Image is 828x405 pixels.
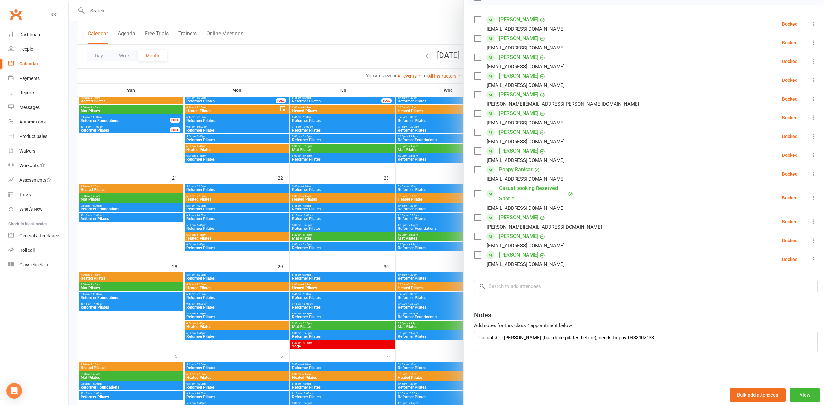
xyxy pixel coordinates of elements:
[8,158,68,173] a: Workouts
[499,231,538,241] a: [PERSON_NAME]
[499,90,538,100] a: [PERSON_NAME]
[499,15,538,25] a: [PERSON_NAME]
[487,25,565,33] div: [EMAIL_ADDRESS][DOMAIN_NAME]
[19,61,38,66] div: Calendar
[8,115,68,129] a: Automations
[487,62,565,71] div: [EMAIL_ADDRESS][DOMAIN_NAME]
[8,100,68,115] a: Messages
[19,177,51,183] div: Assessments
[19,207,43,212] div: What's New
[782,78,798,82] div: Booked
[8,86,68,100] a: Reports
[499,52,538,62] a: [PERSON_NAME]
[782,40,798,45] div: Booked
[782,196,798,200] div: Booked
[487,119,565,127] div: [EMAIL_ADDRESS][DOMAIN_NAME]
[19,47,33,52] div: People
[782,172,798,176] div: Booked
[19,192,31,197] div: Tasks
[19,76,40,81] div: Payments
[499,165,533,175] a: Poppy Ranicar
[487,44,565,52] div: [EMAIL_ADDRESS][DOMAIN_NAME]
[8,173,68,187] a: Assessments
[19,119,46,124] div: Automations
[8,258,68,272] a: Class kiosk mode
[19,262,48,267] div: Class check-in
[474,280,818,293] input: Search to add attendees
[474,311,491,320] div: Notes
[487,156,565,165] div: [EMAIL_ADDRESS][DOMAIN_NAME]
[487,223,602,231] div: [PERSON_NAME][EMAIL_ADDRESS][DOMAIN_NAME]
[8,27,68,42] a: Dashboard
[782,115,798,120] div: Booked
[8,243,68,258] a: Roll call
[19,248,35,253] div: Roll call
[8,229,68,243] a: General attendance kiosk mode
[8,144,68,158] a: Waivers
[782,59,798,64] div: Booked
[782,257,798,261] div: Booked
[8,6,24,23] a: Clubworx
[782,97,798,101] div: Booked
[790,388,820,402] button: View
[499,33,538,44] a: [PERSON_NAME]
[19,134,47,139] div: Product Sales
[782,22,798,26] div: Booked
[487,260,565,269] div: [EMAIL_ADDRESS][DOMAIN_NAME]
[19,105,40,110] div: Messages
[8,129,68,144] a: Product Sales
[19,90,35,95] div: Reports
[499,250,538,260] a: [PERSON_NAME]
[782,153,798,157] div: Booked
[487,175,565,183] div: [EMAIL_ADDRESS][DOMAIN_NAME]
[782,238,798,243] div: Booked
[19,233,59,238] div: General attendance
[487,100,639,108] div: [PERSON_NAME][EMAIL_ADDRESS][PERSON_NAME][DOMAIN_NAME]
[782,219,798,224] div: Booked
[499,183,566,204] a: Casual booking Reserved Spot #1
[8,71,68,86] a: Payments
[19,163,39,168] div: Workouts
[487,204,565,212] div: [EMAIL_ADDRESS][DOMAIN_NAME]
[8,187,68,202] a: Tasks
[499,212,538,223] a: [PERSON_NAME]
[487,137,565,146] div: [EMAIL_ADDRESS][DOMAIN_NAME]
[19,148,35,154] div: Waivers
[499,71,538,81] a: [PERSON_NAME]
[8,202,68,217] a: What's New
[499,127,538,137] a: [PERSON_NAME]
[487,81,565,90] div: [EMAIL_ADDRESS][DOMAIN_NAME]
[782,134,798,139] div: Booked
[8,42,68,57] a: People
[6,383,22,399] div: Open Intercom Messenger
[487,241,565,250] div: [EMAIL_ADDRESS][DOMAIN_NAME]
[499,146,538,156] a: [PERSON_NAME]
[499,108,538,119] a: [PERSON_NAME]
[19,32,42,37] div: Dashboard
[730,388,786,402] button: Bulk add attendees
[474,322,818,329] div: Add notes for this class / appointment below
[8,57,68,71] a: Calendar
